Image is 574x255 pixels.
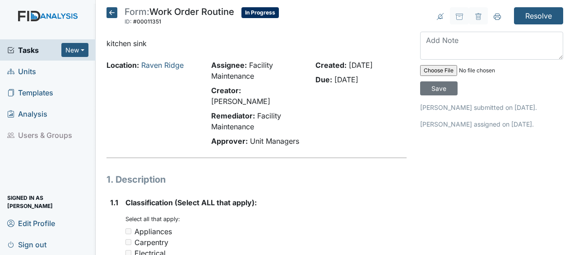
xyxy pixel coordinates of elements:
span: Edit Profile [7,216,55,230]
span: [DATE] [349,61,373,70]
div: Work Order Routine [125,7,234,27]
button: New [61,43,88,57]
span: Unit Managers [250,137,299,146]
strong: Created: [315,61,347,70]
strong: Remediator: [211,111,255,120]
p: [PERSON_NAME] assigned on [DATE]. [420,119,563,129]
span: [PERSON_NAME] [211,97,270,106]
strong: Location: [106,61,139,70]
input: Carpentry [125,239,131,245]
p: kitchen sink [106,38,407,49]
span: In Progress [241,7,279,18]
span: [DATE] [334,75,358,84]
strong: Creator: [211,86,241,95]
a: Raven Ridge [141,61,184,70]
strong: Assignee: [211,61,247,70]
span: Form: [125,6,149,17]
input: Resolve [514,7,563,24]
h1: 1. Description [106,173,407,186]
span: Sign out [7,237,46,251]
input: Appliances [125,228,131,234]
span: Templates [7,85,53,99]
small: Select all that apply: [125,216,180,222]
p: [PERSON_NAME] submitted on [DATE]. [420,103,563,112]
span: Signed in as [PERSON_NAME] [7,195,88,209]
span: ID: [125,18,132,25]
div: Appliances [134,226,172,237]
span: #00011351 [133,18,161,25]
span: Analysis [7,107,47,121]
strong: Approver: [211,137,248,146]
span: Units [7,64,36,78]
strong: Due: [315,75,332,84]
span: Classification (Select ALL that apply): [125,198,257,207]
div: Carpentry [134,237,168,248]
label: 1.1 [110,197,118,208]
a: Tasks [7,45,61,56]
input: Save [420,81,458,95]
